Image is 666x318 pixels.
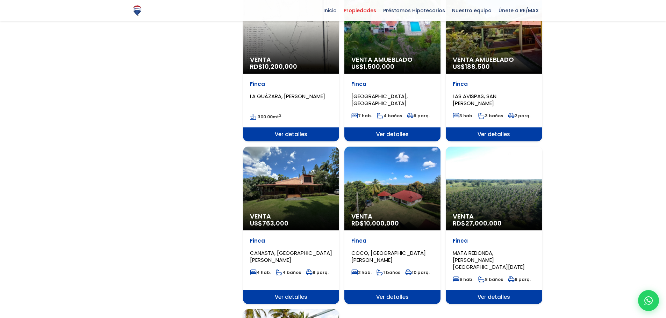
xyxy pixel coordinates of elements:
[453,249,525,271] span: MATA REDONDA, [PERSON_NAME][GEOGRAPHIC_DATA][DATE]
[320,5,340,16] span: Inicio
[508,113,530,119] span: 2 parq.
[351,213,434,220] span: Venta
[407,113,430,119] span: 6 parq.
[453,276,473,282] span: 6 hab.
[453,81,535,88] p: Finca
[446,147,542,304] a: Venta RD$27,000,000 Finca MATA REDONDA, [PERSON_NAME][GEOGRAPHIC_DATA][DATE] 6 hab. 8 baños 6 par...
[351,219,399,228] span: RD$
[344,127,441,141] span: Ver detalles
[364,62,394,71] span: 1,500,000
[340,5,380,16] span: Propiedades
[446,290,542,304] span: Ver detalles
[243,290,339,304] span: Ver detalles
[495,5,542,16] span: Únete a RE/MAX
[465,62,490,71] span: 188,500
[351,81,434,88] p: Finca
[351,249,426,264] span: COCO, [GEOGRAPHIC_DATA][PERSON_NAME]
[344,147,441,304] a: Venta RD$10,000,000 Finca COCO, [GEOGRAPHIC_DATA][PERSON_NAME] 2 hab. 1 baños 10 parq. Ver detalles
[453,93,496,107] span: LAS AVISPAS, SAN [PERSON_NAME]
[377,113,402,119] span: 4 baños
[250,93,325,100] span: LA GUÁZARA, [PERSON_NAME]
[453,113,473,119] span: 3 hab.
[351,269,372,275] span: 2 hab.
[263,62,297,71] span: 10,200,000
[279,113,281,118] sup: 2
[377,269,400,275] span: 1 baños
[262,219,288,228] span: 763,000
[351,56,434,63] span: Venta Amueblado
[250,269,271,275] span: 4 hab.
[243,127,339,141] span: Ver detalles
[243,147,339,304] a: Venta US$763,000 Finca CANASTA, [GEOGRAPHIC_DATA][PERSON_NAME] 4 hab. 4 baños 8 parq. Ver detalles
[276,269,301,275] span: 4 baños
[250,56,332,63] span: Venta
[364,219,399,228] span: 10,000,000
[250,249,332,264] span: CANASTA, [GEOGRAPHIC_DATA][PERSON_NAME]
[453,62,490,71] span: US$
[250,237,332,244] p: Finca
[453,213,535,220] span: Venta
[405,269,430,275] span: 10 parq.
[478,113,503,119] span: 3 baños
[250,213,332,220] span: Venta
[351,62,394,71] span: US$
[344,290,441,304] span: Ver detalles
[131,5,143,17] img: Logo de REMAX
[258,114,273,120] span: 300.00
[453,56,535,63] span: Venta Amueblado
[351,113,372,119] span: 7 hab.
[250,81,332,88] p: Finca
[250,62,297,71] span: RD$
[306,269,329,275] span: 8 parq.
[351,93,408,107] span: [GEOGRAPHIC_DATA], [GEOGRAPHIC_DATA]
[446,127,542,141] span: Ver detalles
[250,219,288,228] span: US$
[250,114,281,120] span: mt
[478,276,503,282] span: 8 baños
[449,5,495,16] span: Nuestro equipo
[465,219,502,228] span: 27,000,000
[508,276,531,282] span: 6 parq.
[351,237,434,244] p: Finca
[453,237,535,244] p: Finca
[380,5,449,16] span: Préstamos Hipotecarios
[453,219,502,228] span: RD$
